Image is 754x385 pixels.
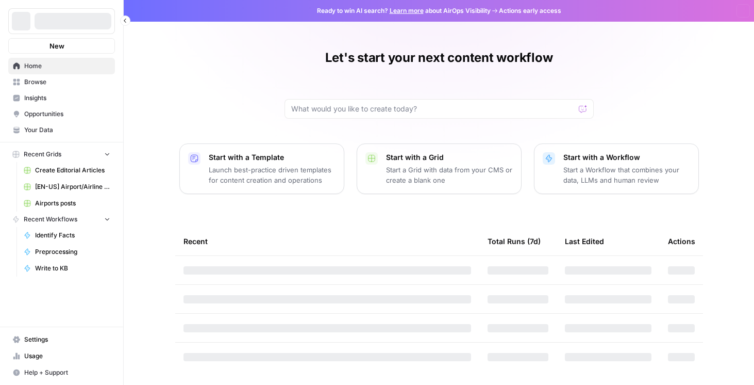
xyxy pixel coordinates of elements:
[291,104,575,114] input: What would you like to create today?
[8,122,115,138] a: Your Data
[386,152,513,163] p: Start with a Grid
[499,6,561,15] span: Actions early access
[565,227,604,255] div: Last Edited
[8,74,115,90] a: Browse
[19,260,115,277] a: Write to KB
[488,227,541,255] div: Total Runs (7d)
[24,93,110,103] span: Insights
[19,162,115,179] a: Create Editorial Articles
[8,331,115,348] a: Settings
[317,6,491,15] span: Ready to win AI search? about AirOps Visibility
[183,227,471,255] div: Recent
[209,152,336,163] p: Start with a Template
[8,106,115,122] a: Opportunities
[24,335,110,344] span: Settings
[24,215,77,224] span: Recent Workflows
[8,212,115,227] button: Recent Workflows
[8,348,115,364] a: Usage
[24,125,110,135] span: Your Data
[19,179,115,195] a: [EN-US] Airport/Airline Content Refresh
[24,77,110,87] span: Browse
[35,231,110,240] span: Identify Facts
[8,364,115,381] button: Help + Support
[209,165,336,185] p: Launch best-practice driven templates for content creation and operations
[35,264,110,273] span: Write to KB
[534,143,699,194] button: Start with a WorkflowStart a Workflow that combines your data, LLMs and human review
[563,152,690,163] p: Start with a Workflow
[19,227,115,244] a: Identify Facts
[563,165,690,185] p: Start a Workflow that combines your data, LLMs and human review
[8,38,115,54] button: New
[19,244,115,260] a: Preprocessing
[35,182,110,191] span: [EN-US] Airport/Airline Content Refresh
[8,147,115,162] button: Recent Grids
[357,143,522,194] button: Start with a GridStart a Grid with data from your CMS or create a blank one
[24,61,110,71] span: Home
[390,7,424,14] a: Learn more
[24,150,61,159] span: Recent Grids
[19,195,115,212] a: Airports posts
[179,143,344,194] button: Start with a TemplateLaunch best-practice driven templates for content creation and operations
[49,41,64,51] span: New
[24,351,110,361] span: Usage
[35,247,110,256] span: Preprocessing
[24,368,110,377] span: Help + Support
[35,199,110,208] span: Airports posts
[8,58,115,74] a: Home
[386,165,513,185] p: Start a Grid with data from your CMS or create a blank one
[24,109,110,119] span: Opportunities
[668,227,695,255] div: Actions
[8,90,115,106] a: Insights
[325,50,553,66] h1: Let's start your next content workflow
[35,166,110,175] span: Create Editorial Articles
